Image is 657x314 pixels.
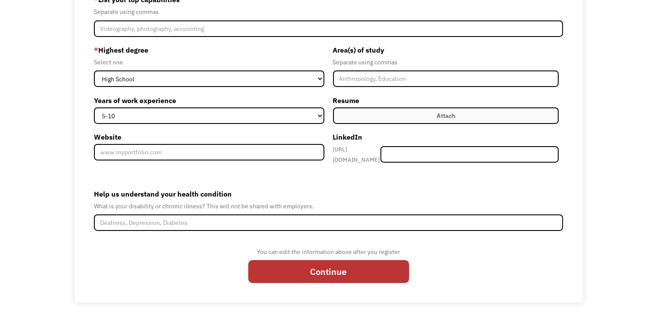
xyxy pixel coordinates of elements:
div: Select one [94,57,324,67]
label: Resume [333,94,559,107]
input: Anthropology, Education [333,70,559,87]
div: Attach [437,110,455,121]
div: What is your disability or chronic illness? This will not be shared with employers. [94,201,563,211]
label: LinkedIn [333,130,559,144]
div: Separate using commas [94,7,563,17]
label: Highest degree [94,43,324,57]
label: Website [94,130,324,144]
div: [URL][DOMAIN_NAME] [333,144,381,165]
label: Attach [333,107,559,124]
div: Separate using commas [333,57,559,67]
label: Area(s) of study [333,43,559,57]
input: Deafness, Depression, Diabetes [94,214,563,231]
label: Help us understand your health condition [94,187,563,201]
input: Videography, photography, accounting [94,20,563,37]
label: Years of work experience [94,94,324,107]
input: Continue [248,260,409,283]
input: www.myportfolio.com [94,144,324,160]
div: You can edit the information above after you register [248,247,409,257]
